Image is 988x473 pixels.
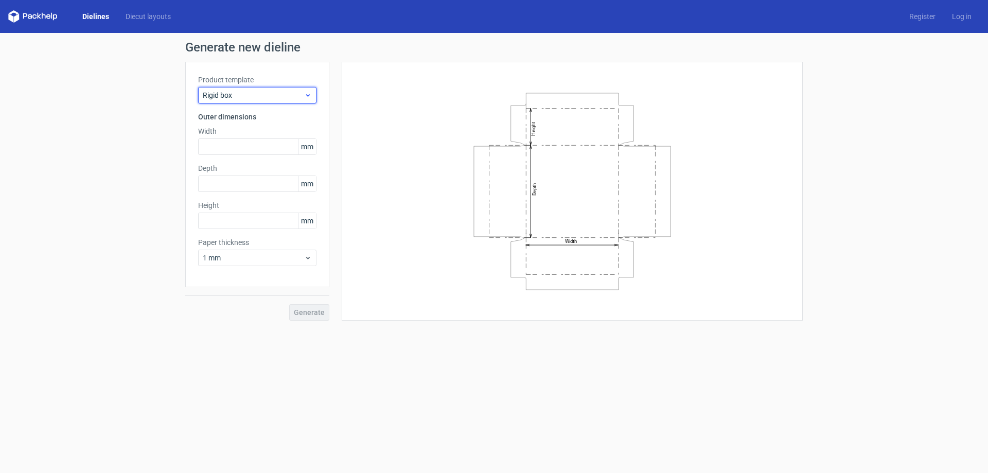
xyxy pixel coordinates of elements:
label: Depth [198,163,316,173]
a: Diecut layouts [117,11,179,22]
label: Paper thickness [198,237,316,248]
label: Product template [198,75,316,85]
text: Width [565,238,577,244]
span: Rigid box [203,90,304,100]
span: mm [298,213,316,229]
text: Height [531,121,536,135]
span: mm [298,176,316,191]
h3: Outer dimensions [198,112,316,122]
a: Register [901,11,944,22]
label: Width [198,126,316,136]
label: Height [198,200,316,211]
text: Depth [532,183,537,195]
h1: Generate new dieline [185,41,803,54]
a: Log in [944,11,980,22]
span: mm [298,139,316,154]
a: Dielines [74,11,117,22]
span: 1 mm [203,253,304,263]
